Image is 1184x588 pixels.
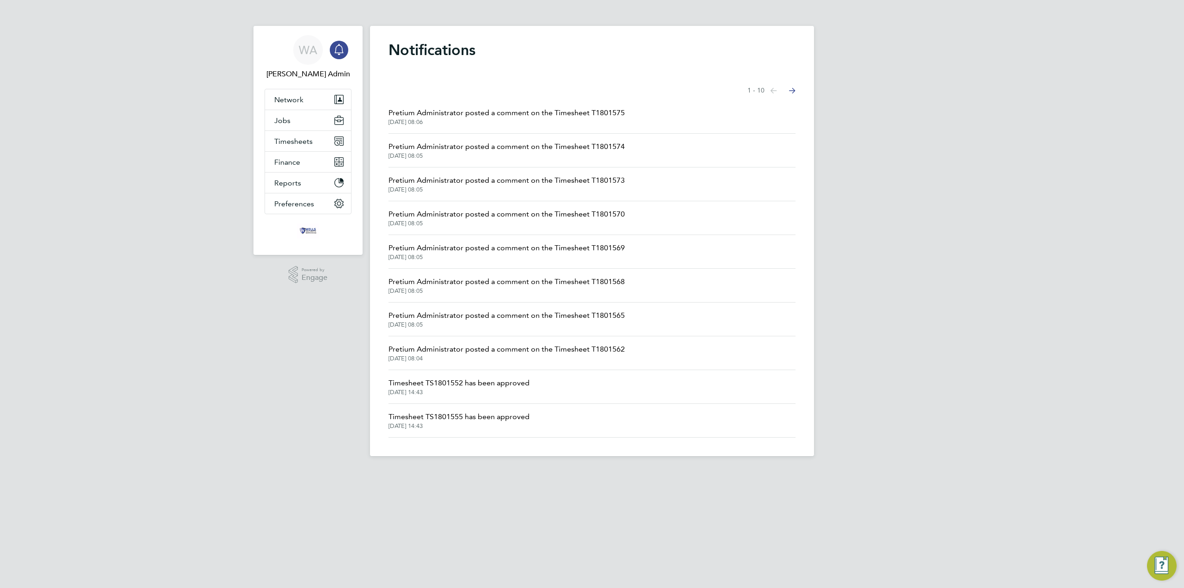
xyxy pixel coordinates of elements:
button: Finance [265,152,351,172]
span: [DATE] 08:05 [388,186,625,193]
span: Pretium Administrator posted a comment on the Timesheet T1801568 [388,276,625,287]
a: Pretium Administrator posted a comment on the Timesheet T1801565[DATE] 08:05 [388,310,625,328]
span: [DATE] 08:05 [388,287,625,295]
img: wills-security-logo-retina.png [297,223,319,238]
span: [DATE] 08:05 [388,321,625,328]
span: WA [299,44,317,56]
a: Pretium Administrator posted a comment on the Timesheet T1801575[DATE] 08:06 [388,107,625,126]
span: Timesheet TS1801555 has been approved [388,411,530,422]
span: Reports [274,179,301,187]
a: Pretium Administrator posted a comment on the Timesheet T1801562[DATE] 08:04 [388,344,625,362]
button: Network [265,89,351,110]
a: WA[PERSON_NAME] Admin [265,35,351,80]
a: Pretium Administrator posted a comment on the Timesheet T1801568[DATE] 08:05 [388,276,625,295]
span: [DATE] 08:05 [388,254,625,261]
button: Jobs [265,110,351,130]
nav: Select page of notifications list [747,81,795,100]
span: [DATE] 08:05 [388,220,625,227]
a: Pretium Administrator posted a comment on the Timesheet T1801570[DATE] 08:05 [388,209,625,227]
span: Jobs [274,116,290,125]
span: Pretium Administrator posted a comment on the Timesheet T1801562 [388,344,625,355]
span: [DATE] 14:43 [388,422,530,430]
span: [DATE] 14:43 [388,389,530,396]
button: Timesheets [265,131,351,151]
a: Timesheet TS1801555 has been approved[DATE] 14:43 [388,411,530,430]
button: Engage Resource Center [1147,551,1177,581]
span: 1 - 10 [747,86,765,95]
span: Pretium Administrator posted a comment on the Timesheet T1801574 [388,141,625,152]
a: Powered byEngage [289,266,328,284]
a: Pretium Administrator posted a comment on the Timesheet T1801569[DATE] 08:05 [388,242,625,261]
a: Pretium Administrator posted a comment on the Timesheet T1801574[DATE] 08:05 [388,141,625,160]
span: Pretium Administrator posted a comment on the Timesheet T1801575 [388,107,625,118]
nav: Main navigation [253,26,363,255]
span: Network [274,95,303,104]
span: Engage [302,274,327,282]
span: Finance [274,158,300,167]
a: Pretium Administrator posted a comment on the Timesheet T1801573[DATE] 08:05 [388,175,625,193]
span: Pretium Administrator posted a comment on the Timesheet T1801569 [388,242,625,254]
button: Reports [265,173,351,193]
span: Preferences [274,199,314,208]
span: Pretium Administrator posted a comment on the Timesheet T1801565 [388,310,625,321]
span: [DATE] 08:04 [388,355,625,362]
span: [DATE] 08:06 [388,118,625,126]
a: Go to home page [265,223,351,238]
span: Timesheets [274,137,313,146]
h1: Notifications [388,41,795,59]
span: Timesheet TS1801552 has been approved [388,378,530,389]
button: Preferences [265,193,351,214]
span: Pretium Administrator posted a comment on the Timesheet T1801570 [388,209,625,220]
span: [DATE] 08:05 [388,152,625,160]
span: Wills Admin [265,68,351,80]
span: Powered by [302,266,327,274]
a: Timesheet TS1801552 has been approved[DATE] 14:43 [388,378,530,396]
span: Pretium Administrator posted a comment on the Timesheet T1801573 [388,175,625,186]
